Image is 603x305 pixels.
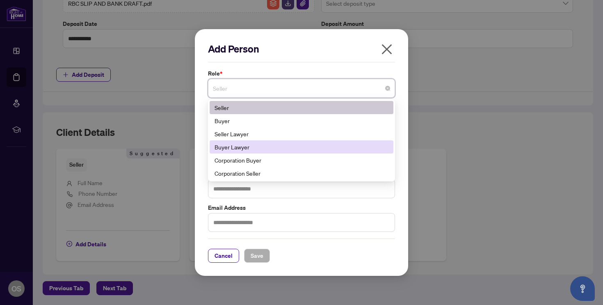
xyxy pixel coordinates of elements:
[380,43,393,56] span: close
[215,249,233,262] span: Cancel
[215,156,388,165] div: Corporation Buyer
[210,127,393,140] div: Seller Lawyer
[210,114,393,127] div: Buyer
[385,86,390,91] span: close-circle
[210,167,393,180] div: Corporation Seller
[244,249,270,263] button: Save
[210,140,393,154] div: Buyer Lawyer
[213,80,390,96] span: Seller
[210,154,393,167] div: Corporation Buyer
[215,129,388,138] div: Seller Lawyer
[215,103,388,112] div: Seller
[210,101,393,114] div: Seller
[208,69,395,78] label: Role
[215,142,388,151] div: Buyer Lawyer
[208,203,395,212] label: Email Address
[215,169,388,178] div: Corporation Seller
[208,42,395,55] h2: Add Person
[570,276,595,301] button: Open asap
[208,249,239,263] button: Cancel
[215,116,388,125] div: Buyer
